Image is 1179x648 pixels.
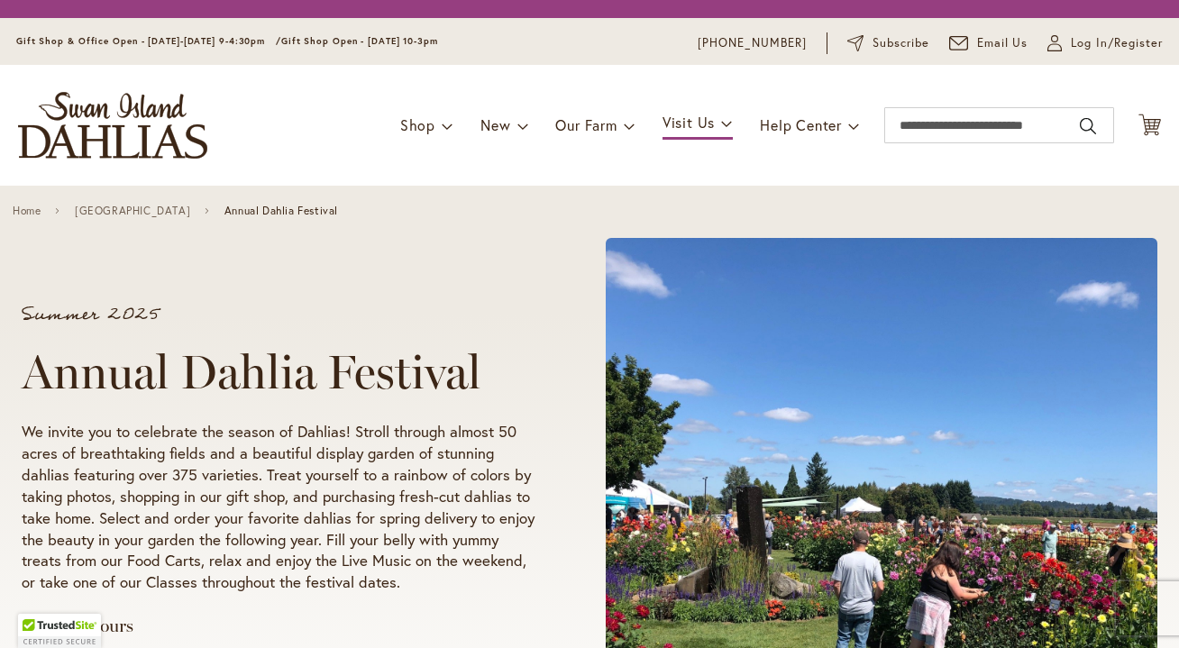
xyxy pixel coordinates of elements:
a: store logo [18,92,207,159]
span: Annual Dahlia Festival [224,205,338,217]
span: Email Us [977,34,1028,52]
span: Help Center [760,115,842,134]
span: Log In/Register [1071,34,1163,52]
h1: Annual Dahlia Festival [22,345,537,399]
a: Email Us [949,34,1028,52]
a: [GEOGRAPHIC_DATA] [75,205,190,217]
p: We invite you to celebrate the season of Dahlias! Stroll through almost 50 acres of breathtaking ... [22,421,537,594]
span: Subscribe [873,34,929,52]
span: Our Farm [555,115,617,134]
span: Gift Shop Open - [DATE] 10-3pm [281,35,438,47]
a: Home [13,205,41,217]
span: New [480,115,510,134]
span: Visit Us [663,113,715,132]
span: Gift Shop & Office Open - [DATE]-[DATE] 9-4:30pm / [16,35,281,47]
a: Log In/Register [1047,34,1163,52]
a: Subscribe [847,34,929,52]
span: Shop [400,115,435,134]
p: Summer 2025 [22,306,537,324]
button: Search [1080,112,1096,141]
a: [PHONE_NUMBER] [698,34,807,52]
